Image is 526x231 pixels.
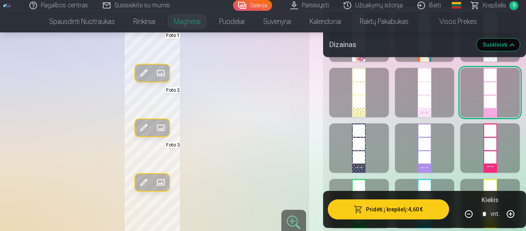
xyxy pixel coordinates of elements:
[3,3,12,8] img: /fa2
[418,11,486,32] a: Visos prekės
[477,39,520,51] button: Suskleisti
[483,1,506,10] span: Krepšelis
[40,11,124,32] a: Spausdinti nuotraukas
[124,11,165,32] a: Rinkiniai
[210,11,254,32] a: Puodeliai
[300,11,351,32] a: Kalendoriai
[329,39,470,50] h5: Dizainas
[490,205,500,223] div: vnt.
[482,196,498,205] h5: Kiekis
[351,11,418,32] a: Raktų pakabukas
[165,11,210,32] a: Magnetai
[254,11,300,32] a: Suvenyrai
[509,1,518,10] span: 9
[328,199,449,219] button: Pridėti į krepšelį:4,60 €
